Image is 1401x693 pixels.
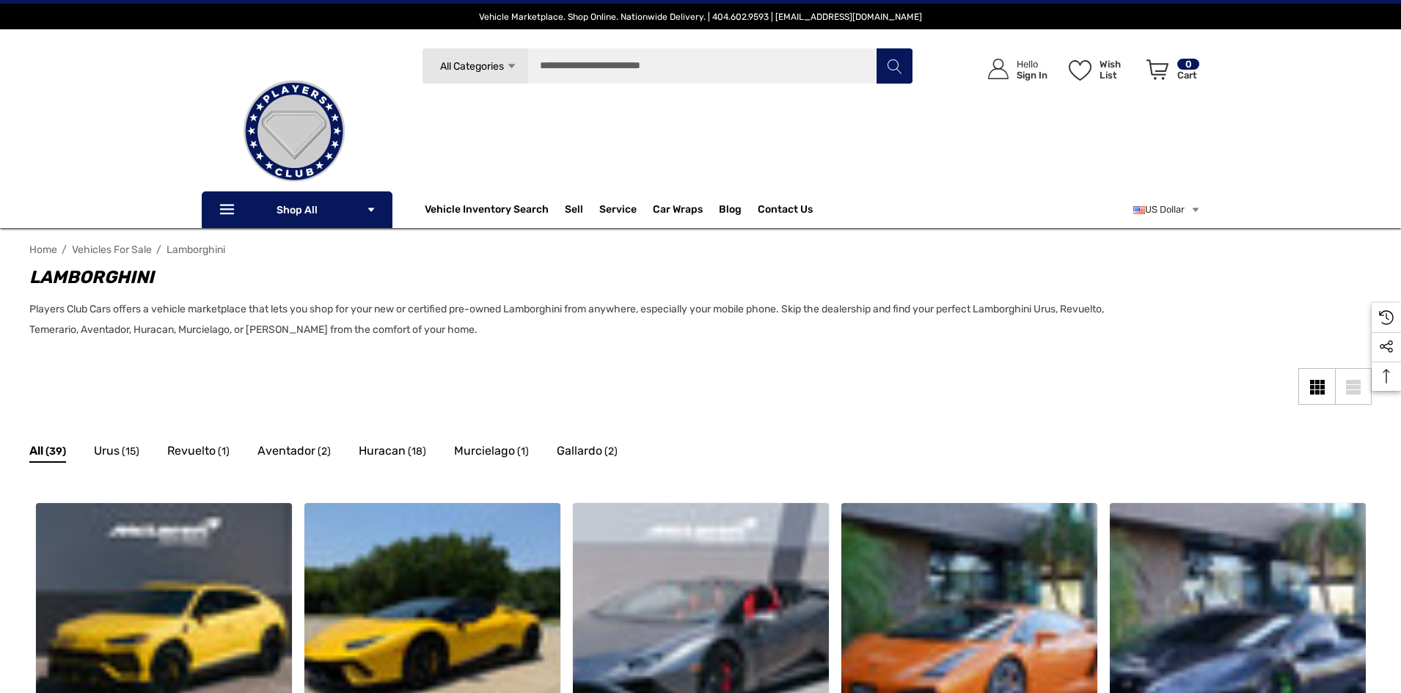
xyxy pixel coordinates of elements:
nav: Breadcrumb [29,237,1372,263]
a: Vehicles For Sale [72,243,152,256]
svg: Icon User Account [988,59,1009,79]
a: Button Go To Sub Category Gallardo [557,441,618,465]
p: Sign In [1017,70,1047,81]
p: Players Club Cars offers a vehicle marketplace that lets you shop for your new or certified pre-o... [29,299,1130,340]
span: Murcielago [454,441,515,461]
a: Button Go To Sub Category Revuelto [167,441,230,465]
span: (2) [604,442,618,461]
svg: Icon Arrow Down [506,61,517,72]
p: Cart [1177,70,1199,81]
p: Wish List [1100,59,1138,81]
span: All [29,441,43,461]
span: All Categories [439,60,503,73]
button: Search [876,48,912,84]
a: Contact Us [758,203,813,219]
a: Button Go To Sub Category Huracan [359,441,426,465]
svg: Icon Arrow Down [366,205,376,215]
span: Revuelto [167,441,216,461]
svg: Review Your Cart [1146,59,1168,80]
span: Aventador [257,441,315,461]
a: Grid View [1298,368,1335,405]
svg: Icon Line [218,202,240,219]
span: Car Wraps [653,203,703,219]
a: List View [1335,368,1372,405]
svg: Recently Viewed [1379,310,1394,325]
svg: Social Media [1379,340,1394,354]
a: Button Go To Sub Category Urus [94,441,139,465]
span: (1) [218,442,230,461]
span: (1) [517,442,529,461]
a: Wish List Wish List [1062,44,1140,95]
p: 0 [1177,59,1199,70]
p: Shop All [202,191,392,228]
a: Home [29,243,57,256]
span: Sell [565,203,583,219]
span: (2) [318,442,331,461]
a: Button Go To Sub Category Murcielago [454,441,529,465]
span: Huracan [359,441,406,461]
svg: Wish List [1069,60,1091,81]
h1: Lamborghini [29,264,1130,290]
a: Button Go To Sub Category Aventador [257,441,331,465]
a: Sign in [971,44,1055,95]
a: Car Wraps [653,195,719,224]
span: (39) [45,442,66,461]
a: Vehicle Inventory Search [425,203,549,219]
a: Lamborghini [167,243,225,256]
a: Cart with 0 items [1140,44,1201,101]
span: (18) [408,442,426,461]
span: Vehicle Marketplace. Shop Online. Nationwide Delivery. | 404.602.9593 | [EMAIL_ADDRESS][DOMAIN_NAME] [479,12,922,22]
p: Hello [1017,59,1047,70]
span: Gallardo [557,441,602,461]
span: Urus [94,441,120,461]
a: Service [599,203,637,219]
a: USD [1133,195,1201,224]
img: Players Club | Cars For Sale [221,58,367,205]
span: (15) [122,442,139,461]
a: Blog [719,203,742,219]
svg: Top [1372,369,1401,384]
a: All Categories Icon Arrow Down Icon Arrow Up [422,48,528,84]
a: Sell [565,195,599,224]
